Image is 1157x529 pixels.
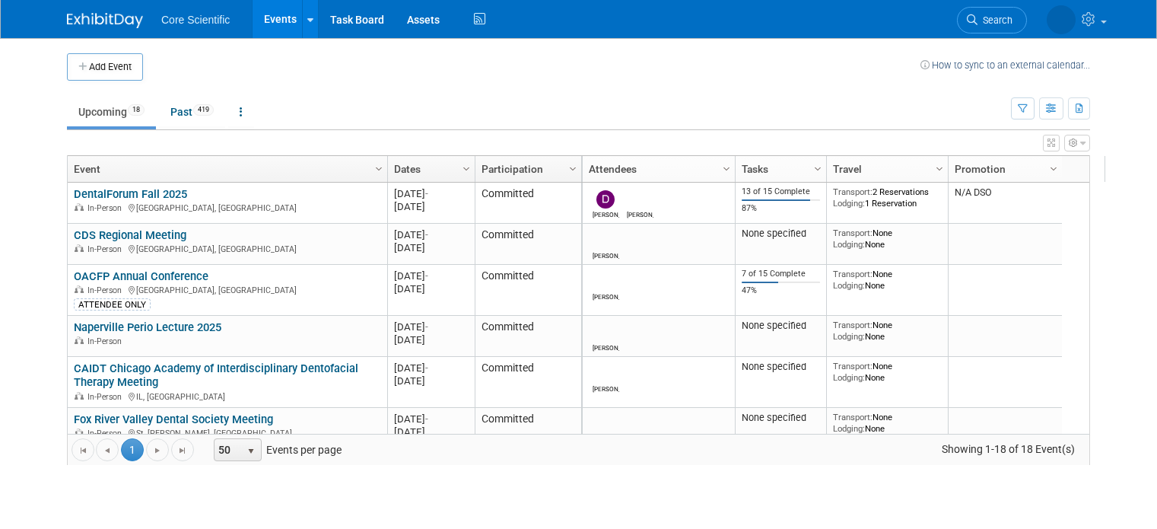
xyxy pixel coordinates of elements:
[833,228,873,238] span: Transport:
[425,188,428,199] span: -
[928,438,1089,460] span: Showing 1-18 of 18 Event(s)
[742,285,821,296] div: 47%
[833,280,865,291] span: Lodging:
[96,438,119,461] a: Go to the previous page
[593,209,619,218] div: Dan Boro
[394,200,468,213] div: [DATE]
[425,362,428,374] span: -
[425,321,428,333] span: -
[957,7,1027,33] a: Search
[215,439,240,460] span: 50
[195,438,357,461] span: Events per page
[833,423,865,434] span: Lodging:
[833,186,873,197] span: Transport:
[833,186,942,209] div: 2 Reservations 1 Reservation
[75,429,84,436] img: In-Person Event
[87,203,126,213] span: In-Person
[565,156,582,179] a: Column Settings
[72,438,94,461] a: Go to the first page
[87,392,126,402] span: In-Person
[475,357,581,408] td: Committed
[833,361,873,371] span: Transport:
[920,59,1090,71] a: How to sync to an external calendar...
[394,333,468,346] div: [DATE]
[567,163,579,175] span: Column Settings
[74,298,151,311] div: ATTENDEE ONLY
[719,156,736,179] a: Column Settings
[742,361,821,373] div: None specified
[75,244,84,252] img: In-Person Event
[833,228,942,250] div: None None
[631,190,649,209] img: Julie Serrano
[475,183,581,224] td: Committed
[74,320,221,334] a: Naperville Perio Lecture 2025
[833,320,873,330] span: Transport:
[394,362,468,374] div: [DATE]
[121,438,144,461] span: 1
[833,320,942,342] div: None None
[596,272,615,291] img: Mike McKenna
[932,156,949,179] a: Column Settings
[948,183,1062,224] td: N/A DSO
[171,438,194,461] a: Go to the last page
[146,438,169,461] a: Go to the next page
[67,97,156,126] a: Upcoming18
[151,445,164,457] span: Go to the next page
[593,383,619,393] div: Robert Dittmann
[425,413,428,425] span: -
[394,413,468,425] div: [DATE]
[742,156,816,182] a: Tasks
[459,156,475,179] a: Column Settings
[245,445,257,457] span: select
[425,270,428,282] span: -
[77,445,89,457] span: Go to the first page
[720,163,733,175] span: Column Settings
[1046,156,1063,179] a: Column Settings
[742,320,821,332] div: None specified
[475,265,581,316] td: Committed
[955,156,1052,182] a: Promotion
[101,445,113,457] span: Go to the previous page
[596,323,615,342] img: Robert Dittmann
[833,198,865,209] span: Lodging:
[742,412,821,424] div: None specified
[193,104,214,116] span: 419
[394,374,468,387] div: [DATE]
[74,413,273,426] a: Fox River Valley Dental Society Meeting
[627,209,653,218] div: Julie Serrano
[394,228,468,241] div: [DATE]
[742,228,821,240] div: None specified
[810,156,827,179] a: Column Settings
[833,269,942,291] div: None None
[161,14,230,26] span: Core Scientific
[833,156,938,182] a: Travel
[742,269,821,279] div: 7 of 15 Complete
[74,283,380,296] div: [GEOGRAPHIC_DATA], [GEOGRAPHIC_DATA]
[128,104,145,116] span: 18
[596,365,615,383] img: Robert Dittmann
[394,282,468,295] div: [DATE]
[425,229,428,241] span: -
[1047,5,1076,34] img: Rachel Wolff
[394,187,468,200] div: [DATE]
[1047,163,1060,175] span: Column Settings
[933,163,946,175] span: Column Settings
[833,361,942,383] div: None None
[394,269,468,282] div: [DATE]
[75,392,84,400] img: In-Person Event
[87,285,126,295] span: In-Person
[596,416,615,434] img: Robert Dittmann
[833,331,865,342] span: Lodging:
[74,156,377,182] a: Event
[371,156,388,179] a: Column Settings
[394,320,468,333] div: [DATE]
[596,231,615,250] img: Robert Dittmann
[74,390,380,403] div: IL, [GEOGRAPHIC_DATA]
[482,156,571,182] a: Participation
[593,342,619,352] div: Robert Dittmann
[394,156,465,182] a: Dates
[74,187,187,201] a: DentalForum Fall 2025
[74,201,380,214] div: [GEOGRAPHIC_DATA], [GEOGRAPHIC_DATA]
[475,224,581,265] td: Committed
[75,336,84,344] img: In-Person Event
